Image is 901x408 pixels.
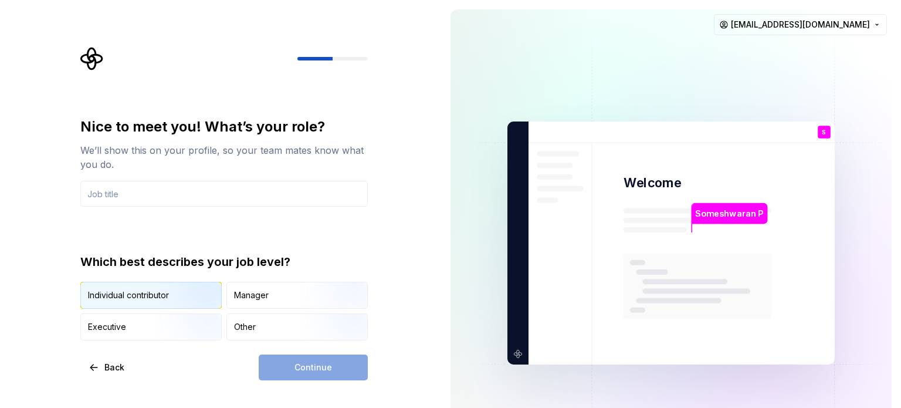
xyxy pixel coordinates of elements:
div: Nice to meet you! What’s your role? [80,117,368,136]
div: We’ll show this on your profile, so your team mates know what you do. [80,143,368,171]
p: S [822,129,826,136]
span: Back [104,362,124,373]
div: Other [234,321,256,333]
p: Someshwaran P [695,207,763,220]
div: Which best describes your job level? [80,254,368,270]
div: Executive [88,321,126,333]
div: Manager [234,289,269,301]
input: Job title [80,181,368,207]
svg: Supernova Logo [80,47,104,70]
span: [EMAIL_ADDRESS][DOMAIN_NAME] [731,19,870,31]
button: Back [80,355,134,380]
div: Individual contributor [88,289,169,301]
p: Welcome [624,174,681,191]
button: [EMAIL_ADDRESS][DOMAIN_NAME] [714,14,887,35]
